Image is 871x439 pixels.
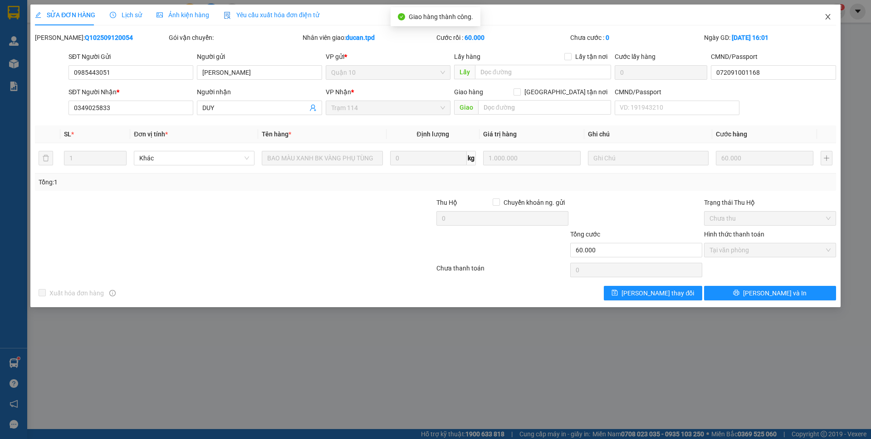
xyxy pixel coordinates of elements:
input: 0 [483,151,581,165]
strong: N.nhận: [3,66,64,73]
span: Lấy [454,65,475,79]
span: edit [35,12,41,18]
span: Lấy hàng [454,53,480,60]
span: 11:05 [83,4,100,11]
span: picture [157,12,163,18]
span: clock-circle [110,12,116,18]
span: Giao hàng [454,88,483,96]
div: CMND/Passport [711,52,836,62]
span: Chưa thu [710,212,831,225]
label: Cước lấy hàng [615,53,656,60]
span: Ảnh kiện hàng [157,11,209,19]
span: user-add [309,104,317,111]
span: Giao [454,100,478,115]
span: Định lượng [417,130,449,138]
div: Người nhận [197,87,322,97]
span: [PERSON_NAME] thay đổi [621,288,694,298]
span: VP Nhận [326,88,351,96]
div: Nhân viên giao: [303,33,435,43]
strong: THIÊN PHÁT ĐẠT [3,23,69,33]
span: Q102509120045 [16,4,64,11]
strong: N.gửi: [3,58,101,66]
span: Quận 10 [331,66,445,79]
span: Thu Hộ [436,199,457,206]
input: Dọc đường [475,65,611,79]
button: plus [821,151,832,165]
span: Xuất hóa đơn hàng [46,288,108,298]
span: Trạm 114 [331,101,445,115]
b: Q102509120054 [85,34,133,41]
span: dung CMND: [20,58,101,66]
img: icon [224,12,231,19]
th: Ghi chú [584,125,712,143]
span: hạnh CMND: [26,66,64,73]
b: 60.000 [465,34,484,41]
div: CMND/Passport [615,87,739,97]
div: SĐT Người Nhận [69,87,193,97]
span: Tại văn phòng [710,243,831,257]
span: [GEOGRAPHIC_DATA] tận nơi [521,87,611,97]
span: [DATE] [101,4,120,11]
span: Chuyển khoản ng. gửi [500,198,568,207]
input: 0 [716,151,813,165]
div: Tổng: 1 [39,177,336,187]
b: [DATE] 16:01 [732,34,768,41]
b: ducan.tpd [346,34,375,41]
span: Giao hàng thành công. [409,13,473,20]
span: SL [64,130,71,138]
span: Quận 10 [13,33,37,40]
div: Cước rồi : [436,33,568,43]
span: Yêu cầu xuất hóa đơn điện tử [224,11,319,19]
div: SĐT Người Gửi [69,52,193,62]
button: save[PERSON_NAME] thay đổi [604,286,702,300]
span: close [824,13,832,20]
div: Gói vận chuyển: [169,33,301,43]
span: PHIẾU GIAO HÀNG [26,40,97,50]
span: Lịch sử [110,11,142,19]
div: VP gửi [326,52,450,62]
span: printer [733,289,739,297]
div: Người gửi [197,52,322,62]
button: Close [815,5,841,30]
span: kg [467,151,476,165]
span: Khác [139,151,249,165]
span: Đơn vị tính [134,130,168,138]
div: Chưa thanh toán [435,263,569,279]
button: printer[PERSON_NAME] và In [704,286,836,300]
span: 0907696988 [51,33,88,40]
span: Lấy tận nơi [572,52,611,62]
div: [PERSON_NAME]: [35,33,167,43]
button: delete [39,151,53,165]
input: Cước lấy hàng [615,65,707,80]
label: Hình thức thanh toán [704,231,764,238]
span: Tổng cước [570,231,600,238]
span: info-circle [109,290,116,296]
span: save [612,289,618,297]
b: 0 [606,34,609,41]
strong: VP: SĐT: [3,33,88,40]
input: Dọc đường [478,100,611,115]
span: 075187013716 [58,58,101,66]
div: Chưa cước : [570,33,702,43]
span: [PERSON_NAME] và In [743,288,807,298]
input: VD: Bàn, Ghế [262,151,382,165]
div: Trạng thái Thu Hộ [704,198,836,207]
div: Ngày GD: [704,33,836,43]
input: Ghi Chú [588,151,709,165]
strong: CTY XE KHÁCH [39,11,98,21]
span: Cước hàng [716,130,747,138]
span: Giá trị hàng [483,130,517,138]
span: check-circle [398,13,405,20]
span: SỬA ĐƠN HÀNG [35,11,95,19]
span: Tên hàng [262,130,291,138]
